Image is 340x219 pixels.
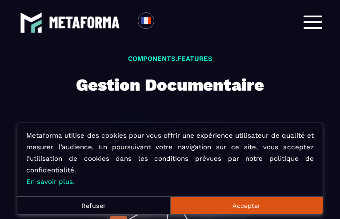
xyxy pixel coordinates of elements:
[20,12,42,34] img: logo
[26,130,314,187] p: Metaforma utilise des cookies pour vous offrir une expérience utilisateur de qualité et mesurer l...
[140,15,152,26] img: fr
[76,71,264,99] h1: Gestion Documentaire
[49,16,120,28] img: logo
[170,196,323,214] button: Accepter
[76,53,264,64] p: components.features
[154,12,176,32] div: Search for option
[162,17,168,28] input: Search for option
[17,196,170,214] button: Refuser
[26,178,75,186] a: En savoir plus.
